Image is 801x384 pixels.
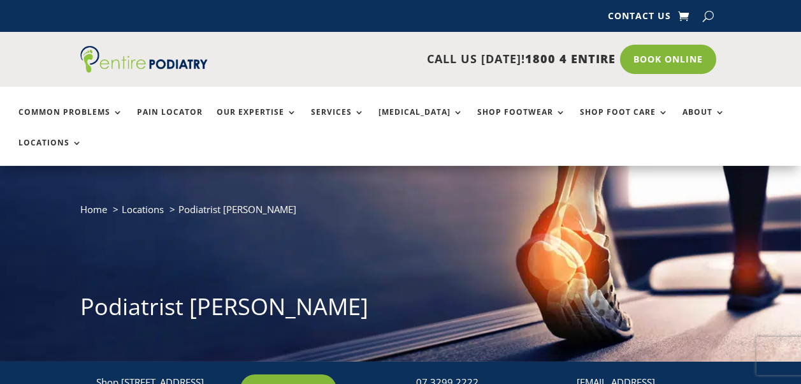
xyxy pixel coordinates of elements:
[80,46,208,73] img: logo (1)
[682,108,725,135] a: About
[80,63,208,75] a: Entire Podiatry
[122,203,164,216] a: Locations
[311,108,364,135] a: Services
[80,291,721,329] h1: Podiatrist [PERSON_NAME]
[18,108,123,135] a: Common Problems
[178,203,296,216] span: Podiatrist [PERSON_NAME]
[80,201,721,227] nav: breadcrumb
[217,108,297,135] a: Our Expertise
[224,51,616,68] p: CALL US [DATE]!
[379,108,463,135] a: [MEDICAL_DATA]
[580,108,668,135] a: Shop Foot Care
[18,138,82,166] a: Locations
[477,108,566,135] a: Shop Footwear
[620,45,716,74] a: Book Online
[608,11,671,26] a: Contact Us
[137,108,203,135] a: Pain Locator
[525,51,616,66] span: 1800 4 ENTIRE
[80,203,107,216] a: Home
